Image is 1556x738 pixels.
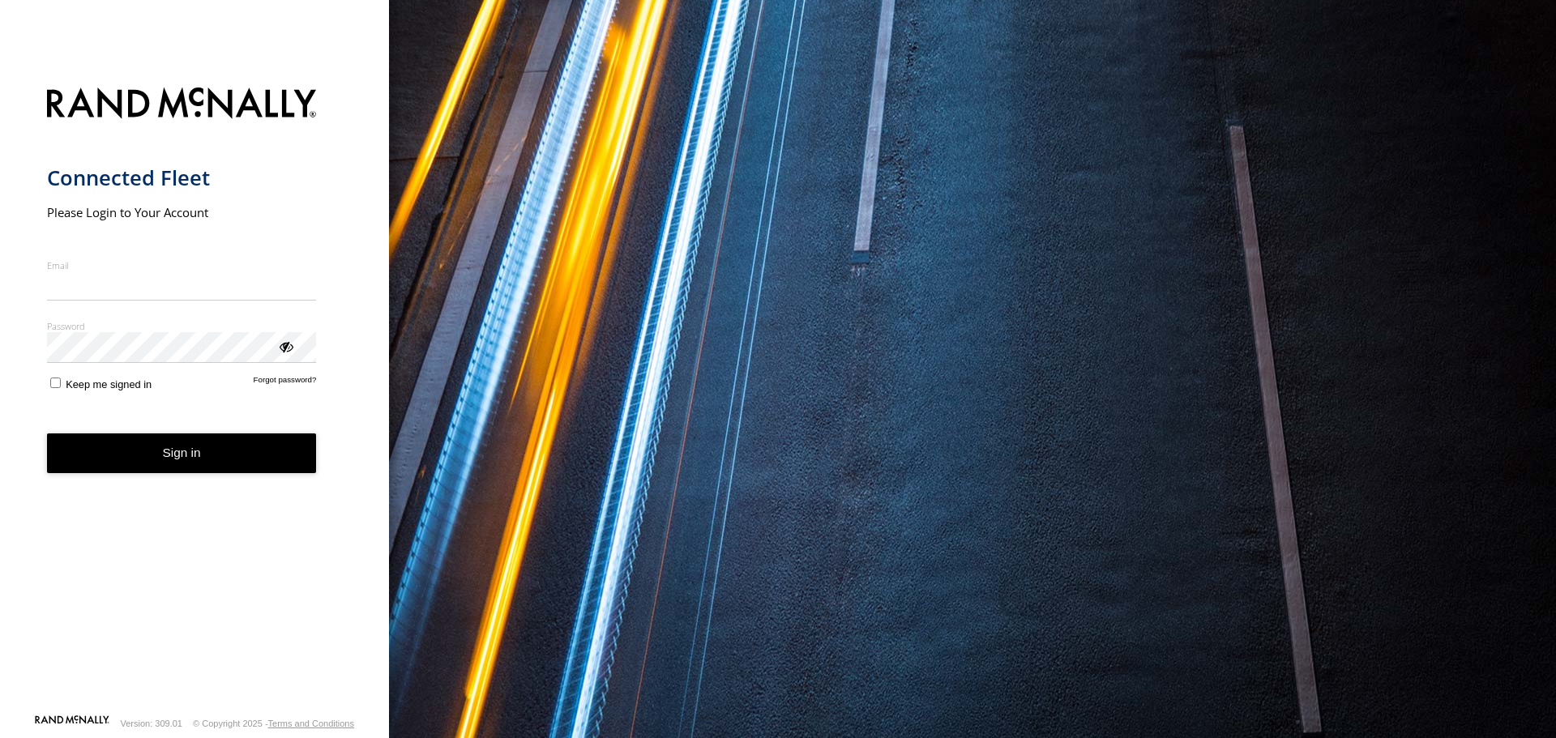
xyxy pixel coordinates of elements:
button: Sign in [47,433,317,473]
span: Keep me signed in [66,378,152,390]
form: main [47,78,343,714]
a: Terms and Conditions [268,719,354,728]
div: Version: 309.01 [121,719,182,728]
a: Visit our Website [35,715,109,732]
h1: Connected Fleet [47,164,317,191]
input: Keep me signed in [50,378,61,388]
img: Rand McNally [47,84,317,126]
h2: Please Login to Your Account [47,204,317,220]
div: © Copyright 2025 - [193,719,354,728]
label: Email [47,259,317,271]
a: Forgot password? [254,375,317,390]
label: Password [47,320,317,332]
div: ViewPassword [277,338,293,354]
